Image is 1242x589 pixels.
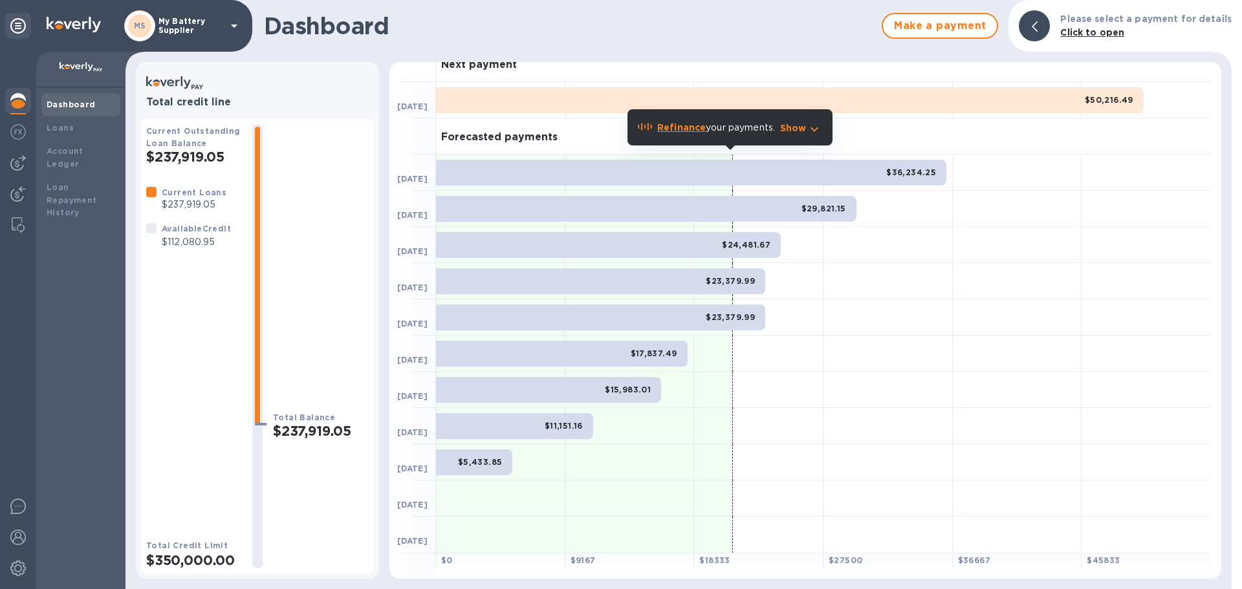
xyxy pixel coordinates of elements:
b: $ 0 [441,555,453,565]
b: Loans [47,123,74,133]
b: Account Ledger [47,146,83,169]
b: [DATE] [397,355,428,365]
b: [DATE] [397,319,428,328]
b: $17,837.49 [631,348,677,358]
p: My Battery Supplier [158,17,223,35]
b: Please select a payment for details [1060,14,1232,24]
b: $15,983.01 [605,385,651,394]
b: $5,433.85 [458,457,503,467]
img: Foreign exchange [10,124,26,140]
b: [DATE] [397,283,428,292]
div: Unpin categories [5,13,31,39]
p: Show [780,122,807,134]
b: $ 27500 [829,555,862,565]
b: $23,379.99 [706,312,755,322]
b: $23,379.99 [706,276,755,286]
b: [DATE] [397,391,428,401]
p: $237,919.05 [162,198,226,211]
h2: $237,919.05 [146,149,242,165]
b: $ 45833 [1087,555,1120,565]
img: Logo [47,17,101,32]
b: $ 36667 [958,555,990,565]
b: [DATE] [397,210,428,220]
h2: $237,919.05 [273,423,369,439]
b: $29,821.15 [801,204,846,213]
h2: $350,000.00 [146,552,242,568]
h1: Dashboard [264,12,875,39]
b: Current Outstanding Loan Balance [146,126,241,148]
button: Show [780,122,822,134]
b: [DATE] [397,246,428,256]
b: [DATE] [397,427,428,437]
b: Dashboard [47,100,96,109]
b: [DATE] [397,102,428,111]
b: [DATE] [397,500,428,509]
b: $ 9167 [571,555,596,565]
b: Current Loans [162,187,226,197]
b: [DATE] [397,464,428,473]
b: Total Balance [273,412,335,422]
b: Click to open [1060,27,1124,37]
p: your payments. [657,121,775,134]
b: [DATE] [397,174,428,184]
b: $11,151.16 [545,421,583,431]
h3: Total credit line [146,96,369,109]
b: [DATE] [397,536,428,546]
h3: Next payment [441,59,517,71]
span: Make a payment [893,18,986,34]
b: Loan Repayment History [47,182,97,218]
b: $ 18333 [699,555,730,565]
b: MS [134,21,146,30]
b: $36,234.25 [886,167,936,177]
p: $112,080.95 [162,235,231,249]
b: $24,481.67 [722,240,770,250]
b: Available Credit [162,224,231,233]
button: Make a payment [882,13,998,39]
b: $50,216.49 [1085,95,1133,105]
b: Refinance [657,122,706,133]
h3: Forecasted payments [441,131,558,144]
b: Total Credit Limit [146,541,228,550]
